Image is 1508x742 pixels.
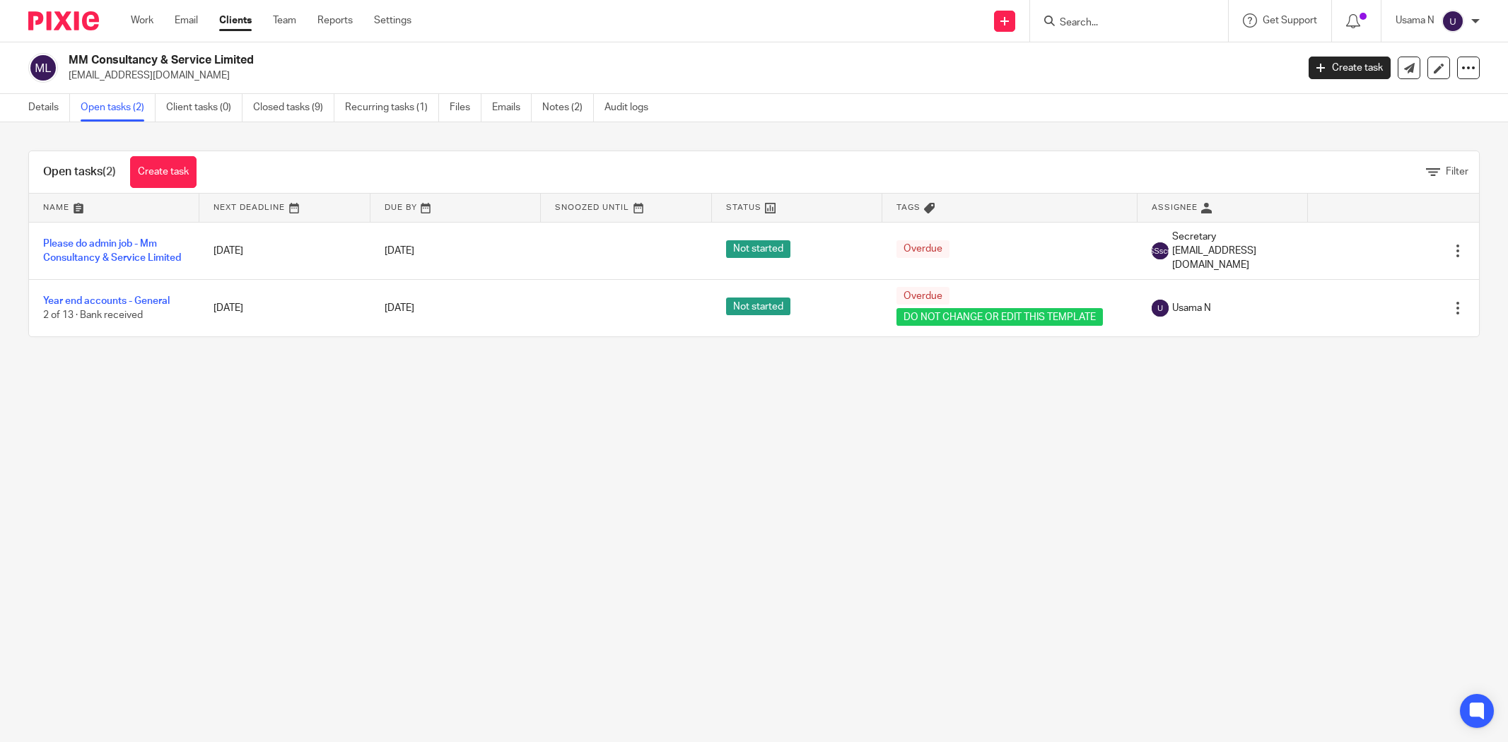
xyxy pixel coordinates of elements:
a: Notes (2) [542,94,594,122]
a: Clients [219,13,252,28]
a: Files [450,94,481,122]
span: Overdue [896,287,949,305]
a: Details [28,94,70,122]
a: Email [175,13,198,28]
span: (2) [103,166,116,177]
a: Open tasks (2) [81,94,156,122]
span: DO NOT CHANGE OR EDIT THIS TEMPLATE [896,308,1103,326]
span: Not started [726,298,790,315]
a: Please do admin job - Mm Consultancy & Service Limited [43,239,181,263]
input: Search [1058,17,1186,30]
span: [DATE] [385,246,414,256]
img: svg%3E [1152,242,1169,259]
a: Client tasks (0) [166,94,242,122]
span: Status [726,204,761,211]
h1: Open tasks [43,165,116,179]
a: Year end accounts - General [43,296,170,306]
p: Usama N [1396,13,1434,28]
span: Secretary [EMAIL_ADDRESS][DOMAIN_NAME] [1172,230,1294,273]
img: svg%3E [1442,10,1464,33]
a: Emails [492,94,532,122]
span: 2 of 13 · Bank received [43,311,143,321]
td: [DATE] [199,280,370,337]
a: Team [273,13,296,28]
a: Recurring tasks (1) [345,94,439,122]
td: [DATE] [199,222,370,280]
a: Create task [130,156,197,188]
a: Settings [374,13,411,28]
span: [DATE] [385,303,414,313]
a: Audit logs [604,94,659,122]
img: svg%3E [1152,300,1169,317]
span: Usama N [1172,301,1211,315]
span: Not started [726,240,790,258]
span: Get Support [1263,16,1317,25]
p: [EMAIL_ADDRESS][DOMAIN_NAME] [69,69,1287,83]
img: Pixie [28,11,99,30]
a: Create task [1309,57,1391,79]
a: Closed tasks (9) [253,94,334,122]
img: svg%3E [28,53,58,83]
span: Overdue [896,240,949,258]
a: Reports [317,13,353,28]
span: Filter [1446,167,1468,177]
a: Work [131,13,153,28]
span: Snoozed Until [555,204,629,211]
span: Tags [896,204,920,211]
h2: MM Consultancy & Service Limited [69,53,1044,68]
